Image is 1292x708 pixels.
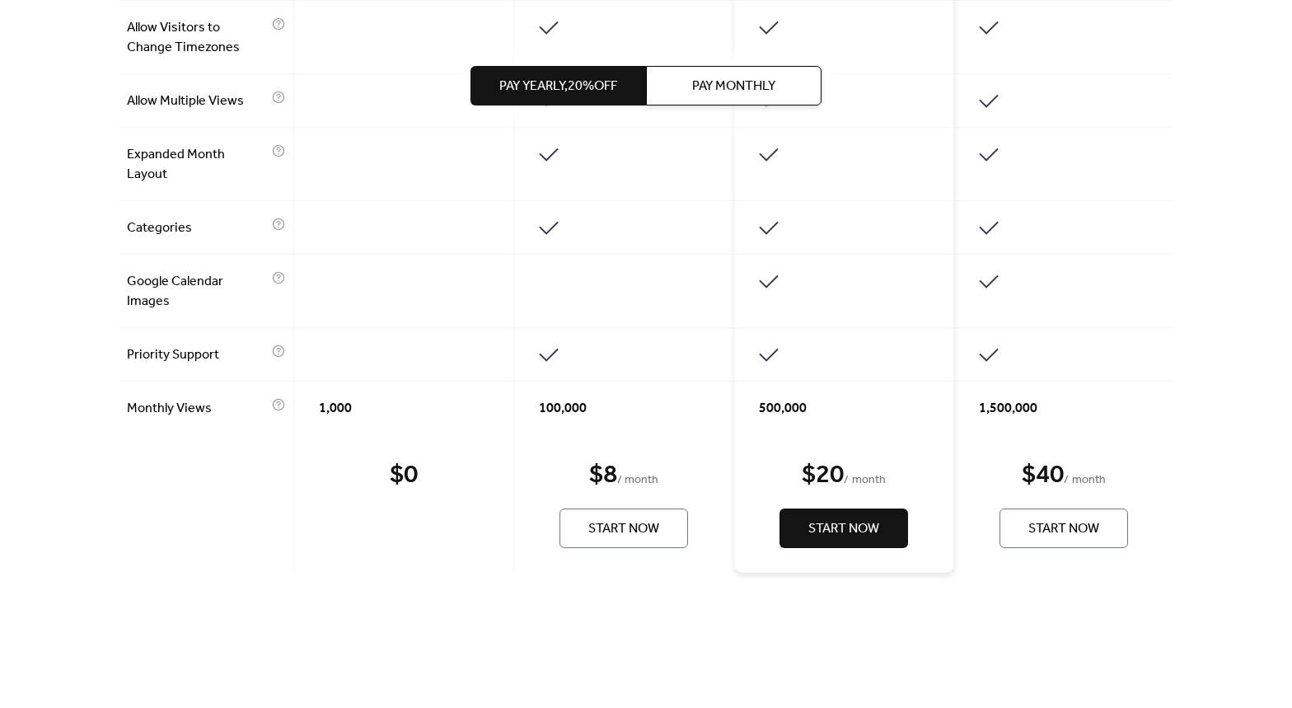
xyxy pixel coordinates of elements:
[802,459,844,492] div: $ 20
[759,399,807,419] span: 500,000
[588,519,659,539] span: Start Now
[499,77,617,96] span: Pay Yearly, 20% off
[319,399,352,419] span: 1,000
[979,399,1037,419] span: 1,500,000
[127,399,268,419] span: Monthly Views
[390,459,418,492] div: $ 0
[1028,519,1099,539] span: Start Now
[1022,459,1064,492] div: $ 40
[127,272,268,312] span: Google Calendar Images
[127,345,268,365] span: Priority Support
[127,218,268,238] span: Categories
[999,509,1128,548] button: Start Now
[539,399,587,419] span: 100,000
[779,509,908,548] button: Start Now
[127,91,268,111] span: Allow Multiple Views
[617,471,658,490] span: / month
[692,77,775,96] span: Pay Monthly
[470,66,646,105] button: Pay Yearly,20%off
[589,459,617,492] div: $ 8
[844,471,885,490] span: / month
[559,509,688,548] button: Start Now
[127,145,268,185] span: Expanded Month Layout
[127,18,268,58] span: Allow Visitors to Change Timezones
[808,519,879,539] span: Start Now
[646,66,822,105] button: Pay Monthly
[1064,471,1105,490] span: / month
